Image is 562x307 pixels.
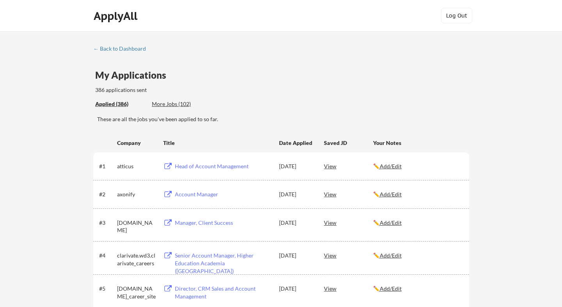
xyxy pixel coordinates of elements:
[93,46,152,53] a: ← Back to Dashboard
[117,139,156,147] div: Company
[279,219,313,227] div: [DATE]
[324,281,373,295] div: View
[95,71,173,80] div: My Applications
[93,46,152,51] div: ← Back to Dashboard
[152,100,209,108] div: More Jobs (102)
[95,100,146,108] div: Applied (386)
[324,136,373,150] div: Saved JD
[324,215,373,229] div: View
[380,219,402,226] u: Add/Edit
[373,191,462,198] div: ✏️
[175,162,272,170] div: Head of Account Management
[163,139,272,147] div: Title
[175,219,272,227] div: Manager, Client Success
[117,252,156,267] div: clarivate.wd3.clarivate_careers
[95,86,246,94] div: 386 applications sent
[279,162,313,170] div: [DATE]
[279,285,313,293] div: [DATE]
[380,191,402,198] u: Add/Edit
[324,159,373,173] div: View
[97,115,469,123] div: These are all the jobs you've been applied to so far.
[175,252,272,275] div: Senior Account Manager, Higher Education Academia ([GEOGRAPHIC_DATA])
[175,191,272,198] div: Account Manager
[373,162,462,170] div: ✏️
[373,285,462,293] div: ✏️
[117,191,156,198] div: axonify
[99,191,114,198] div: #2
[117,162,156,170] div: atticus
[373,139,462,147] div: Your Notes
[99,219,114,227] div: #3
[99,285,114,293] div: #5
[279,191,313,198] div: [DATE]
[373,219,462,227] div: ✏️
[324,248,373,262] div: View
[380,163,402,169] u: Add/Edit
[279,252,313,259] div: [DATE]
[380,252,402,259] u: Add/Edit
[117,219,156,234] div: [DOMAIN_NAME]
[152,100,209,108] div: These are job applications we think you'd be a good fit for, but couldn't apply you to automatica...
[373,252,462,259] div: ✏️
[279,139,313,147] div: Date Applied
[380,285,402,292] u: Add/Edit
[99,162,114,170] div: #1
[441,8,472,23] button: Log Out
[99,252,114,259] div: #4
[94,9,140,23] div: ApplyAll
[324,187,373,201] div: View
[117,285,156,300] div: [DOMAIN_NAME]_career_site
[175,285,272,300] div: Director, CRM Sales and Account Management
[95,100,146,108] div: These are all the jobs you've been applied to so far.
